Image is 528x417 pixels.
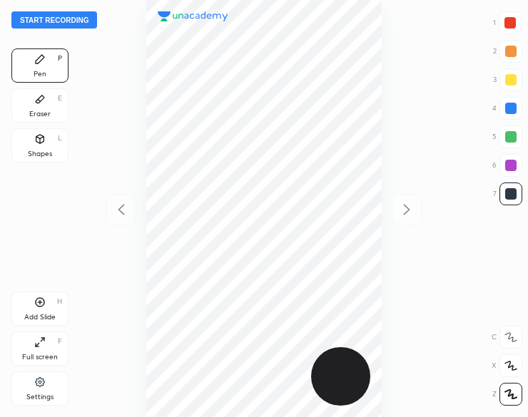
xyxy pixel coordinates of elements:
[11,11,97,29] button: Start recording
[492,97,522,120] div: 4
[22,354,58,361] div: Full screen
[57,298,62,305] div: H
[29,110,51,118] div: Eraser
[492,154,522,177] div: 6
[158,11,228,22] img: logo.38c385cc.svg
[34,71,46,78] div: Pen
[24,314,56,321] div: Add Slide
[493,40,522,63] div: 2
[493,11,522,34] div: 1
[26,393,54,401] div: Settings
[58,338,62,345] div: F
[492,125,522,148] div: 5
[58,95,62,102] div: E
[58,55,62,62] div: P
[492,326,522,349] div: C
[58,135,62,142] div: L
[492,354,522,377] div: X
[493,68,522,91] div: 3
[493,182,522,205] div: 7
[28,150,52,158] div: Shapes
[492,383,522,406] div: Z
